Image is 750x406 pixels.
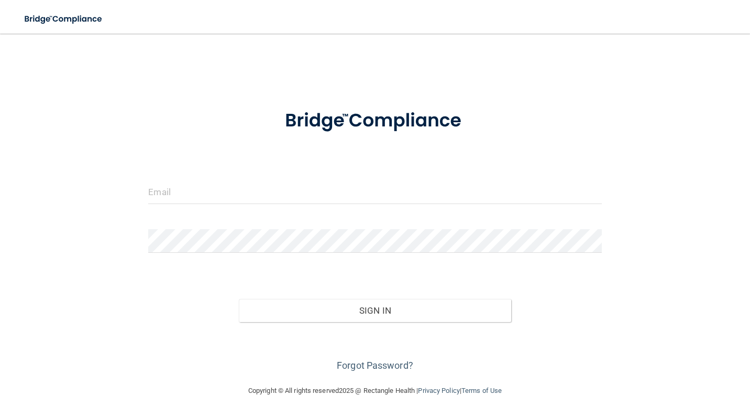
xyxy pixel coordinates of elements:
input: Email [148,180,601,204]
a: Privacy Policy [418,387,459,394]
button: Sign In [239,299,511,322]
a: Forgot Password? [337,360,413,371]
img: bridge_compliance_login_screen.278c3ca4.svg [16,8,112,30]
a: Terms of Use [461,387,502,394]
img: bridge_compliance_login_screen.278c3ca4.svg [266,97,484,145]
